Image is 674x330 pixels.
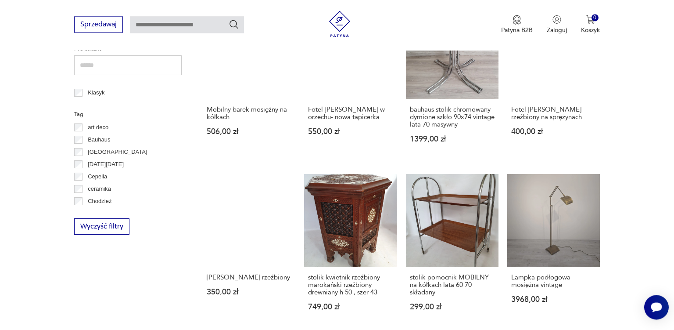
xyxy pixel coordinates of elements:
a: Lampka podłogowa mosiężna vintageLampka podłogowa mosiężna vintage3968,00 zł [507,174,600,328]
img: Ikona koszyka [586,15,595,24]
p: Patyna B2B [501,26,533,34]
button: Sprzedawaj [74,16,123,33]
h3: Mobilny barek mosiężny na kółkach [207,106,291,121]
p: Ćmielów [88,209,110,218]
p: Chodzież [88,196,111,206]
p: 400,00 zł [511,128,596,135]
img: Ikonka użytkownika [552,15,561,24]
p: Bauhaus [88,135,110,145]
iframe: Smartsupp widget button [644,295,669,319]
p: 1399,00 zł [410,135,495,143]
div: 0 [592,14,599,22]
h3: stolik pomocnik MOBILNY na kółkach lata 60 70 składany [410,274,495,296]
a: stolik kwietnik rzeźbiony marokański rzeźbiony drewniany h 50 , szer 43stolik kwietnik rzeźbiony ... [304,174,397,328]
p: 3968,00 zł [511,296,596,303]
p: Zaloguj [547,26,567,34]
p: Klasyk [88,88,104,98]
p: 506,00 zł [207,128,291,135]
button: Zaloguj [547,15,567,34]
p: 299,00 zł [410,303,495,311]
h3: Fotel [PERSON_NAME] w orzechu- nowa tapicerka [308,106,393,121]
p: 550,00 zł [308,128,393,135]
p: 749,00 zł [308,303,393,311]
img: Patyna - sklep z meblami i dekoracjami vintage [326,11,353,37]
a: Mobilny barek mosiężny na kółkachMobilny barek mosiężny na kółkach506,00 zł [203,6,295,160]
p: ceramika [88,184,111,194]
button: Patyna B2B [501,15,533,34]
h3: bauhaus stolik chromowany dymione szkło 90x74 vintage lata 70 masywny [410,106,495,128]
h3: Lampka podłogowa mosiężna vintage [511,274,596,289]
p: [DATE][DATE] [88,160,124,169]
p: Tag [74,109,182,119]
p: 350,00 zł [207,288,291,296]
button: Wyczyść filtry [74,218,129,235]
a: Fotel Ludwikowski rzeźbiony[PERSON_NAME] rzeźbiony350,00 zł [203,174,295,328]
h3: Fotel [PERSON_NAME] rzeźbiony na sprężynach [511,106,596,121]
a: stolik pomocnik MOBILNY na kółkach lata 60 70 składanystolik pomocnik MOBILNY na kółkach lata 60 ... [406,174,498,328]
img: Ikona medalu [513,15,521,25]
h3: stolik kwietnik rzeźbiony marokański rzeźbiony drewniany h 50 , szer 43 [308,274,393,296]
p: Cepelia [88,172,107,181]
p: [GEOGRAPHIC_DATA] [88,147,147,157]
p: Koszyk [581,26,600,34]
p: art deco [88,123,108,132]
button: Szukaj [229,19,239,29]
button: 0Koszyk [581,15,600,34]
a: Sprzedawaj [74,22,123,28]
a: bauhaus stolik chromowany dymione szkło 90x74 vintage lata 70 masywnybauhaus stolik chromowany dy... [406,6,498,160]
a: Ikona medaluPatyna B2B [501,15,533,34]
h3: [PERSON_NAME] rzeźbiony [207,274,291,281]
a: Fotel Ludwikowski rzeźbiony na sprężynachFotel [PERSON_NAME] rzeźbiony na sprężynach400,00 zł [507,6,600,160]
a: Fotel Ludwikowski w orzechu- nowa tapicerkaFotel [PERSON_NAME] w orzechu- nowa tapicerka550,00 zł [304,6,397,160]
